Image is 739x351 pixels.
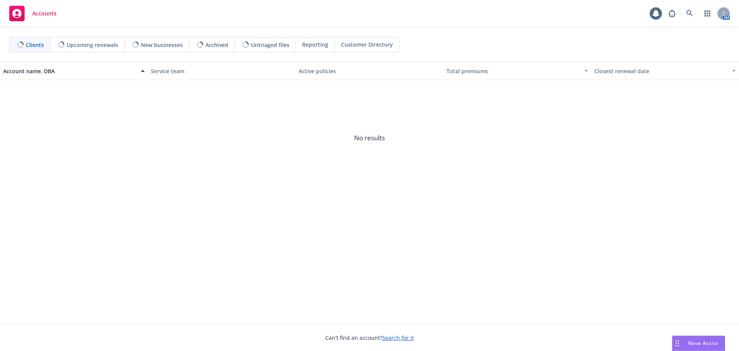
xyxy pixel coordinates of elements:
button: Closest renewal date [591,62,739,80]
span: Accounts [32,10,57,17]
span: Untriaged files [251,41,289,49]
span: Reporting [302,40,328,49]
span: Archived [206,41,228,49]
button: Service team [148,62,296,80]
a: Search [682,6,697,21]
span: Upcoming renewals [67,41,118,49]
div: Service team [151,67,293,75]
div: Account name, DBA [3,67,136,75]
div: Drag to move [672,336,682,351]
a: Switch app [700,6,715,21]
div: Total premiums [446,67,580,75]
a: Accounts [6,3,60,24]
span: Customer Directory [341,40,393,49]
a: Report a Bug [664,6,680,21]
span: Clients [26,41,44,49]
span: Can't find an account? [325,334,414,342]
button: Nova Assist [672,336,725,351]
button: Active policies [296,62,443,80]
div: Closest renewal date [594,67,727,75]
div: Active policies [299,67,440,75]
button: Total premiums [443,62,591,80]
span: Nova Assist [688,340,719,346]
a: Search for it [382,334,414,341]
span: New businesses [141,41,183,49]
